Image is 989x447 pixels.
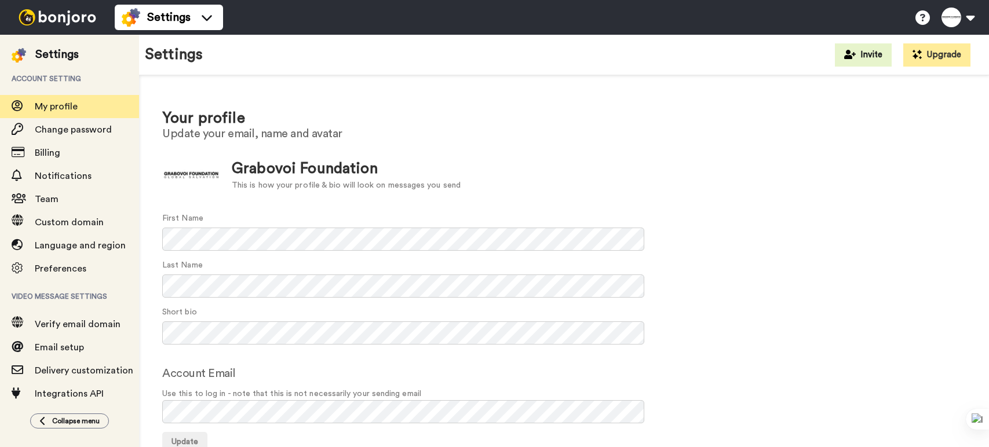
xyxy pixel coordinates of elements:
[35,366,133,375] span: Delivery customization
[162,365,236,382] label: Account Email
[35,125,112,134] span: Change password
[162,127,966,140] h2: Update your email, name and avatar
[35,218,104,227] span: Custom domain
[162,110,966,127] h1: Your profile
[145,46,203,63] h1: Settings
[12,48,26,63] img: settings-colored.svg
[30,413,109,428] button: Collapse menu
[35,320,121,329] span: Verify email domain
[162,306,197,318] label: Short bio
[903,43,970,67] button: Upgrade
[52,416,100,426] span: Collapse menu
[35,102,78,111] span: My profile
[35,343,84,352] span: Email setup
[35,389,104,398] span: Integrations API
[147,9,191,25] span: Settings
[171,438,198,446] span: Update
[835,43,892,67] button: Invite
[162,388,966,400] span: Use this to log in - note that this is not necessarily your sending email
[35,241,126,250] span: Language and region
[35,264,86,273] span: Preferences
[14,9,101,25] img: bj-logo-header-white.svg
[232,158,461,179] div: Grabovoi Foundation
[122,8,140,27] img: settings-colored.svg
[35,148,60,157] span: Billing
[35,195,59,204] span: Team
[162,212,203,225] label: First Name
[35,171,92,181] span: Notifications
[35,46,79,63] div: Settings
[232,179,461,192] div: This is how your profile & bio will look on messages you send
[162,259,203,272] label: Last Name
